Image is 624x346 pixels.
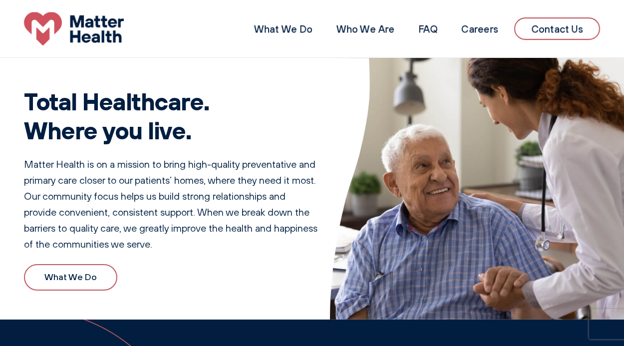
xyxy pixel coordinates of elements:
a: FAQ [418,22,437,35]
a: What We Do [254,22,312,35]
h1: Total Healthcare. Where you live. [24,87,318,144]
a: Contact Us [514,17,600,40]
p: Matter Health is on a mission to bring high-quality preventative and primary care closer to our p... [24,156,318,252]
a: Careers [461,22,498,35]
a: What We Do [24,264,117,291]
a: Who We Are [336,22,394,35]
